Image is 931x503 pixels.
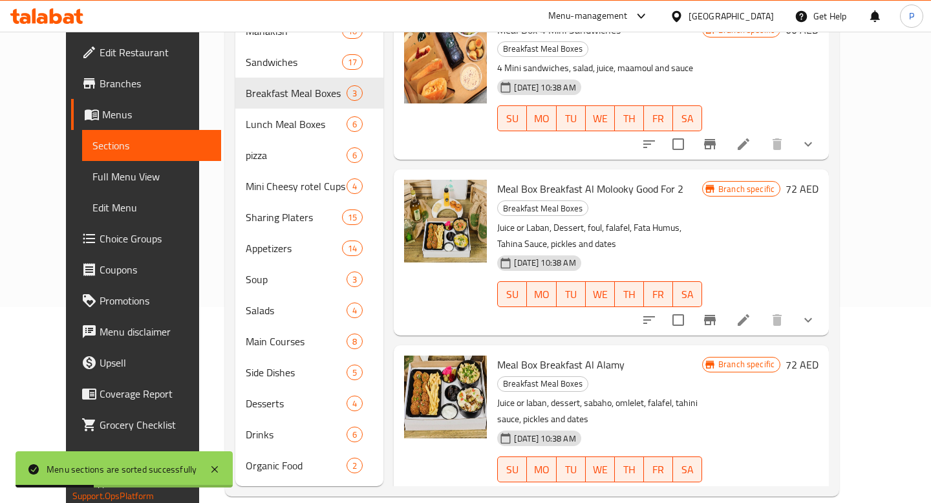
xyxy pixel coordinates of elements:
[235,171,384,202] div: Mini Cheesy rotel Cups4
[100,417,211,433] span: Grocery Checklist
[71,316,221,347] a: Menu disclaimer
[562,460,581,479] span: TU
[649,460,668,479] span: FR
[347,365,363,380] div: items
[246,241,342,256] span: Appetizers
[100,45,211,60] span: Edit Restaurant
[689,9,774,23] div: [GEOGRAPHIC_DATA]
[497,200,588,216] div: Breakfast Meal Boxes
[246,396,347,411] span: Desserts
[786,356,819,374] h6: 72 AED
[644,281,673,307] button: FR
[644,105,673,131] button: FR
[532,285,551,304] span: MO
[736,136,751,152] a: Edit menu item
[591,285,610,304] span: WE
[347,272,363,287] div: items
[347,336,362,348] span: 8
[246,178,347,194] div: Mini Cheesy rotel Cups
[498,201,588,216] span: Breakfast Meal Boxes
[527,105,556,131] button: MO
[497,355,625,374] span: Meal Box Breakfast Al Alamy
[586,456,615,482] button: WE
[347,367,362,379] span: 5
[100,293,211,308] span: Promotions
[246,209,342,225] span: Sharing Platers
[246,54,342,70] span: Sandwiches
[634,129,665,160] button: sort-choices
[678,460,697,479] span: SA
[47,462,197,476] div: Menu sections are sorted successfully
[615,456,644,482] button: TH
[673,456,702,482] button: SA
[246,427,347,442] span: Drinks
[347,118,362,131] span: 6
[800,136,816,152] svg: Show Choices
[246,272,347,287] span: Soup
[246,116,347,132] span: Lunch Meal Boxes
[246,334,347,349] div: Main Courses
[71,37,221,68] a: Edit Restaurant
[347,398,362,410] span: 4
[246,365,347,380] span: Side Dishes
[235,388,384,419] div: Desserts4
[615,105,644,131] button: TH
[71,285,221,316] a: Promotions
[649,109,668,128] span: FR
[586,105,615,131] button: WE
[503,109,522,128] span: SU
[347,87,362,100] span: 3
[591,460,610,479] span: WE
[342,209,363,225] div: items
[548,8,628,24] div: Menu-management
[347,429,362,441] span: 6
[347,396,363,411] div: items
[665,306,692,334] span: Select to update
[347,460,362,472] span: 2
[532,460,551,479] span: MO
[786,21,819,39] h6: 60 AED
[694,305,725,336] button: Branch-specific-item
[100,324,211,339] span: Menu disclaimer
[404,180,487,262] img: Meal Box Breakfast Al Molooky Good For 2
[678,109,697,128] span: SA
[246,85,347,101] span: Breakfast Meal Boxes
[71,409,221,440] a: Grocery Checklist
[497,395,702,427] p: Juice or laban, dessert, sabaho, omlelet, falafel, tahini sauce, pickles and dates
[235,47,384,78] div: Sandwiches17
[498,376,588,391] span: Breakfast Meal Boxes
[793,305,824,336] button: show more
[620,109,639,128] span: TH
[92,169,211,184] span: Full Menu View
[347,85,363,101] div: items
[694,129,725,160] button: Branch-specific-item
[102,107,211,122] span: Menus
[92,200,211,215] span: Edit Menu
[615,281,644,307] button: TH
[404,21,487,103] img: Meal Box 4 Mini Sandwiches
[343,242,362,255] span: 14
[591,109,610,128] span: WE
[235,295,384,326] div: Salads4
[235,357,384,388] div: Side Dishes5
[246,303,347,318] span: Salads
[527,456,556,482] button: MO
[347,334,363,349] div: items
[713,183,780,195] span: Branch specific
[235,202,384,233] div: Sharing Platers15
[503,460,522,479] span: SU
[71,99,221,130] a: Menus
[82,192,221,223] a: Edit Menu
[509,81,581,94] span: [DATE] 10:38 AM
[762,129,793,160] button: delete
[71,378,221,409] a: Coverage Report
[497,41,588,57] div: Breakfast Meal Boxes
[497,105,527,131] button: SU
